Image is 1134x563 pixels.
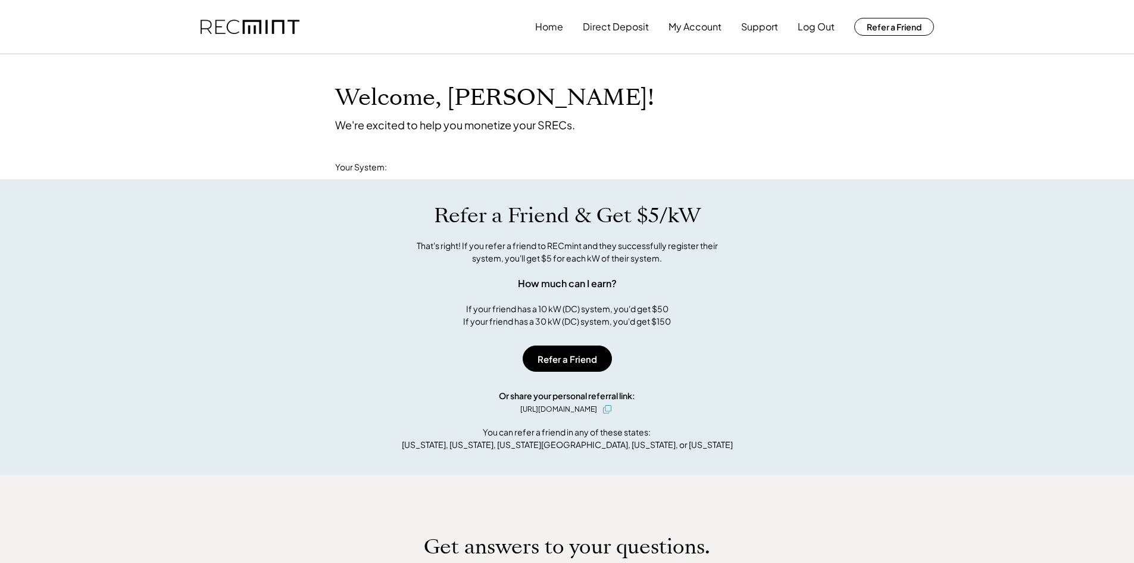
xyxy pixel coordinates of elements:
h1: Welcome, [PERSON_NAME]! [335,84,654,112]
button: My Account [668,15,721,39]
div: We're excited to help you monetize your SRECs. [335,118,575,132]
button: Refer a Friend [854,18,934,36]
div: [URL][DOMAIN_NAME] [520,404,597,415]
button: Home [535,15,563,39]
div: Your System: [335,161,387,173]
div: That's right! If you refer a friend to RECmint and they successfully register their system, you'l... [404,239,731,265]
h1: Get answers to your questions. [424,534,710,559]
h1: Refer a Friend & Get $5/kW [434,203,701,228]
img: recmint-logotype%403x.png [201,20,299,35]
div: How much can I earn? [518,276,617,291]
button: Log Out [798,15,835,39]
button: Direct Deposit [583,15,649,39]
button: click to copy [600,402,614,416]
div: You can refer a friend in any of these states: [US_STATE], [US_STATE], [US_STATE][GEOGRAPHIC_DATA... [402,426,733,451]
div: Or share your personal referral link: [499,390,635,402]
div: If your friend has a 10 kW (DC) system, you'd get $50 If your friend has a 30 kW (DC) system, you... [463,303,671,328]
button: Support [741,15,778,39]
button: Refer a Friend [523,346,612,372]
